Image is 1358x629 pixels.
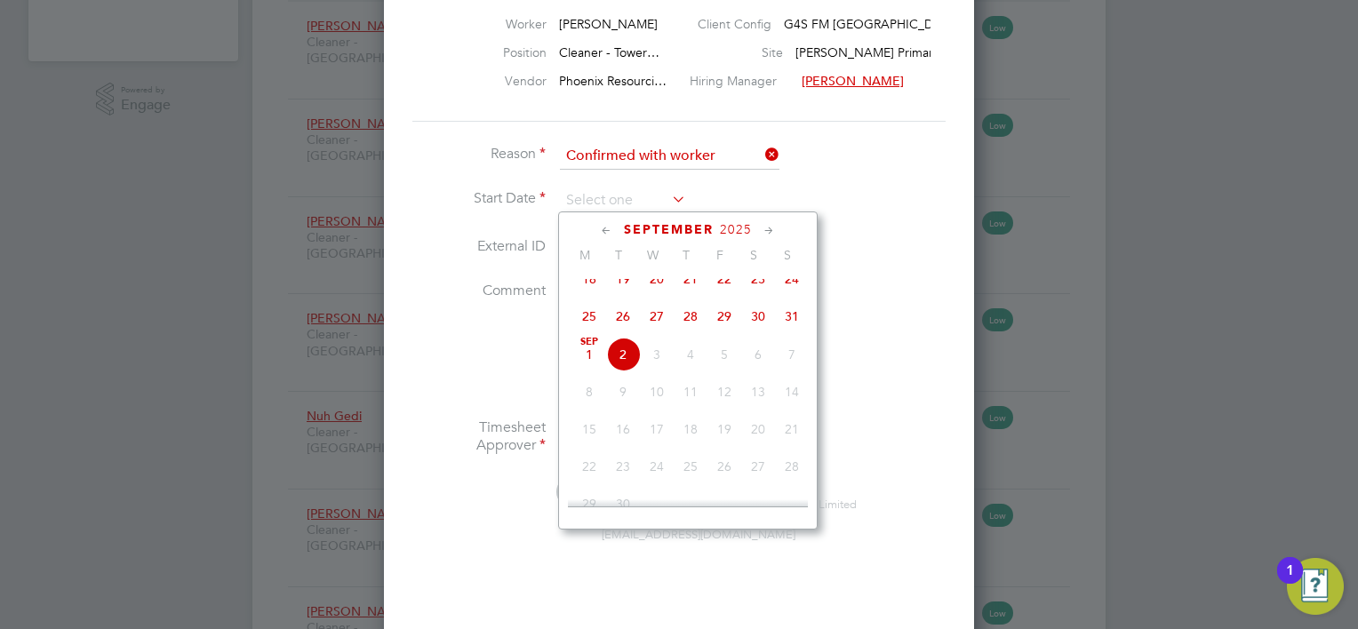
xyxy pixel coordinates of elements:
span: 25 [674,450,707,483]
span: 16 [606,412,640,446]
span: Cleaner - Tower… [559,44,659,60]
span: 27 [741,450,775,483]
span: 21 [674,262,707,296]
span: 2 [606,338,640,371]
span: 22 [707,262,741,296]
label: Comment [412,282,546,300]
span: [PERSON_NAME] [802,73,904,89]
label: Position [449,44,547,60]
span: T [602,247,635,263]
label: Client Config [698,16,771,32]
label: Timesheet Approver [412,418,546,456]
span: 23 [741,262,775,296]
span: 25 [572,299,606,333]
label: Worker [449,16,547,32]
button: Open Resource Center, 1 new notification [1287,558,1344,615]
label: Vendor [449,73,547,89]
label: Start Date [412,189,546,208]
span: 20 [741,412,775,446]
span: 3 [640,338,674,371]
span: 14 [775,375,809,409]
span: 22 [572,450,606,483]
span: 9 [606,375,640,409]
span: 11 [674,375,707,409]
span: [EMAIL_ADDRESS][DOMAIN_NAME] [602,527,795,542]
span: 21 [775,412,809,446]
span: 18 [674,412,707,446]
label: Reason [412,145,546,163]
span: 29 [572,487,606,521]
span: 2025 [720,222,752,237]
span: 27 [640,299,674,333]
span: 17 [640,412,674,446]
span: September [624,222,714,237]
span: 8 [572,375,606,409]
span: LC [556,476,587,507]
div: 1 [1286,570,1294,593]
span: Phoenix Resourci… [559,73,667,89]
span: 28 [674,299,707,333]
span: W [635,247,669,263]
span: 20 [640,262,674,296]
span: F [703,247,737,263]
span: 1 [572,338,606,371]
span: M [568,247,602,263]
span: 19 [606,262,640,296]
span: 30 [741,299,775,333]
span: 23 [606,450,640,483]
span: 31 [775,299,809,333]
span: 24 [640,450,674,483]
span: 28 [775,450,809,483]
span: 7 [775,338,809,371]
span: 18 [572,262,606,296]
span: T [669,247,703,263]
span: S [737,247,771,263]
span: 5 [707,338,741,371]
label: Hiring Manager [690,73,789,89]
span: G4S FM [GEOGRAPHIC_DATA]… [784,16,973,32]
span: [PERSON_NAME] [559,16,658,32]
span: 26 [606,299,640,333]
input: Select one [560,143,779,170]
label: External ID [412,237,546,256]
span: 15 [572,412,606,446]
span: 24 [775,262,809,296]
label: Site [712,44,783,60]
span: S [771,247,804,263]
span: 4 [674,338,707,371]
span: 29 [707,299,741,333]
span: 30 [606,487,640,521]
input: Select one [560,187,686,214]
span: [PERSON_NAME] Primary Sc… [795,44,969,60]
span: 10 [640,375,674,409]
span: 19 [707,412,741,446]
span: 26 [707,450,741,483]
span: Sep [572,338,606,346]
span: 12 [707,375,741,409]
span: 6 [741,338,775,371]
span: 13 [741,375,775,409]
